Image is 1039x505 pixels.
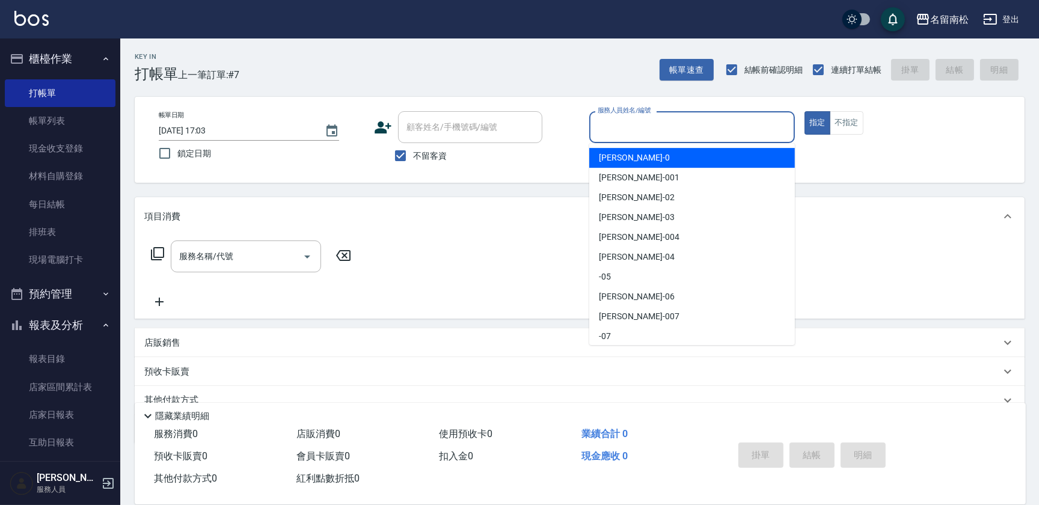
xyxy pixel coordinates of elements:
span: 扣入金 0 [439,450,473,462]
a: 店家區間累計表 [5,373,115,401]
span: [PERSON_NAME] -004 [599,231,679,243]
button: save [881,7,905,31]
span: -05 [599,271,611,283]
p: 預收卡販賣 [144,366,189,378]
h2: Key In [135,53,178,61]
span: 紅利點數折抵 0 [296,473,360,484]
a: 材料自購登錄 [5,162,115,190]
button: 不指定 [830,111,863,135]
a: 現場電腦打卡 [5,246,115,274]
span: 使用預收卡 0 [439,428,492,439]
button: 名留南松 [911,7,973,32]
img: Logo [14,11,49,26]
p: 服務人員 [37,484,98,495]
span: [PERSON_NAME] -001 [599,171,679,184]
span: -07 [599,330,611,343]
h3: 打帳單 [135,66,178,82]
span: 不留客資 [413,150,447,162]
a: 報表目錄 [5,345,115,373]
span: [PERSON_NAME] -04 [599,251,675,263]
span: 上一筆訂單:#7 [178,67,240,82]
a: 現金收支登錄 [5,135,115,162]
button: 登出 [978,8,1025,31]
div: 名留南松 [930,12,969,27]
p: 項目消費 [144,210,180,223]
span: 其他付款方式 0 [154,473,217,484]
span: 連續打單結帳 [831,64,881,76]
div: 店販銷售 [135,328,1025,357]
a: 互助排行榜 [5,456,115,484]
span: 店販消費 0 [296,428,340,439]
span: 業績合計 0 [581,428,628,439]
span: 現金應收 0 [581,450,628,462]
a: 互助日報表 [5,429,115,456]
span: [PERSON_NAME] -007 [599,310,679,323]
label: 帳單日期 [159,111,184,120]
button: Open [298,247,317,266]
button: 預約管理 [5,278,115,310]
div: 項目消費 [135,197,1025,236]
span: 鎖定日期 [177,147,211,160]
img: Person [10,471,34,495]
a: 店家日報表 [5,401,115,429]
div: 其他付款方式 [135,386,1025,415]
a: 帳單列表 [5,107,115,135]
label: 服務人員姓名/編號 [598,106,651,115]
p: 店販銷售 [144,337,180,349]
div: 預收卡販賣 [135,357,1025,386]
span: [PERSON_NAME] -02 [599,191,675,204]
span: 結帳前確認明細 [744,64,803,76]
span: [PERSON_NAME] -06 [599,290,675,303]
p: 隱藏業績明細 [155,410,209,423]
h5: [PERSON_NAME] [37,472,98,484]
span: 預收卡販賣 0 [154,450,207,462]
a: 打帳單 [5,79,115,107]
button: 報表及分析 [5,310,115,341]
p: 其他付款方式 [144,394,204,407]
button: 帳單速查 [660,59,714,81]
span: 服務消費 0 [154,428,198,439]
a: 每日結帳 [5,191,115,218]
span: 會員卡販賣 0 [296,450,350,462]
button: 指定 [805,111,830,135]
button: 櫃檯作業 [5,43,115,75]
span: [PERSON_NAME] -0 [599,151,670,164]
input: YYYY/MM/DD hh:mm [159,121,313,141]
a: 排班表 [5,218,115,246]
span: [PERSON_NAME] -03 [599,211,675,224]
button: Choose date, selected date is 2025-08-25 [317,117,346,145]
